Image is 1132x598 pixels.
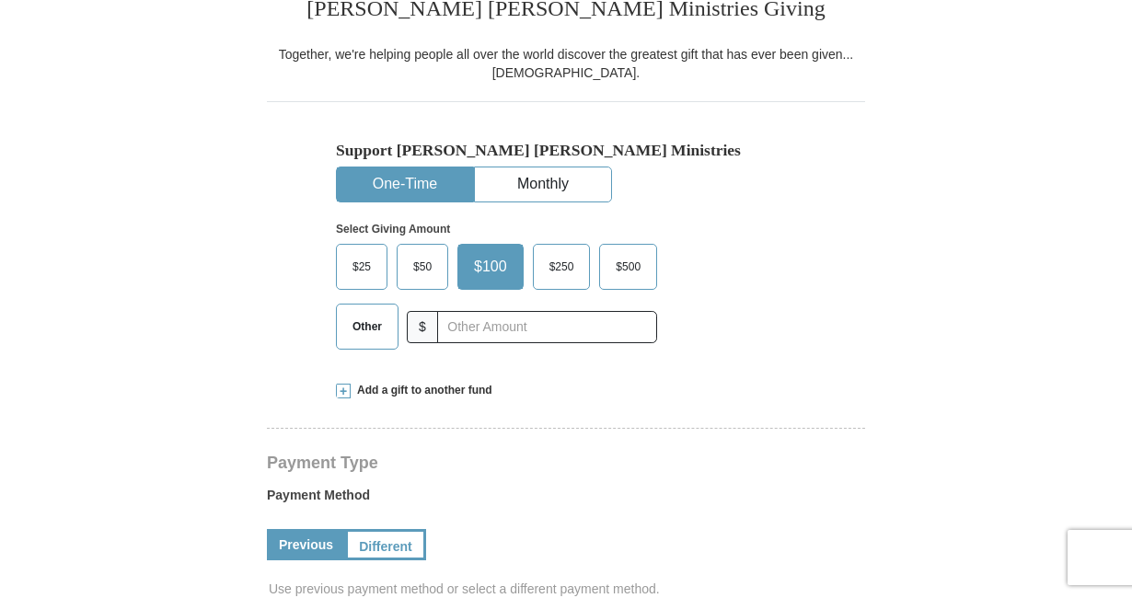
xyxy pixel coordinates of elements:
[267,529,345,560] a: Previous
[267,486,865,513] label: Payment Method
[343,253,380,281] span: $25
[475,167,611,201] button: Monthly
[540,253,583,281] span: $250
[336,141,796,160] h5: Support [PERSON_NAME] [PERSON_NAME] Ministries
[336,223,450,236] strong: Select Giving Amount
[437,311,657,343] input: Other Amount
[343,313,391,340] span: Other
[351,383,492,398] span: Add a gift to another fund
[345,529,426,560] a: Different
[269,580,867,598] span: Use previous payment method or select a different payment method.
[267,45,865,82] div: Together, we're helping people all over the world discover the greatest gift that has ever been g...
[267,455,865,470] h4: Payment Type
[465,253,516,281] span: $100
[404,253,441,281] span: $50
[606,253,650,281] span: $500
[337,167,473,201] button: One-Time
[407,311,438,343] span: $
